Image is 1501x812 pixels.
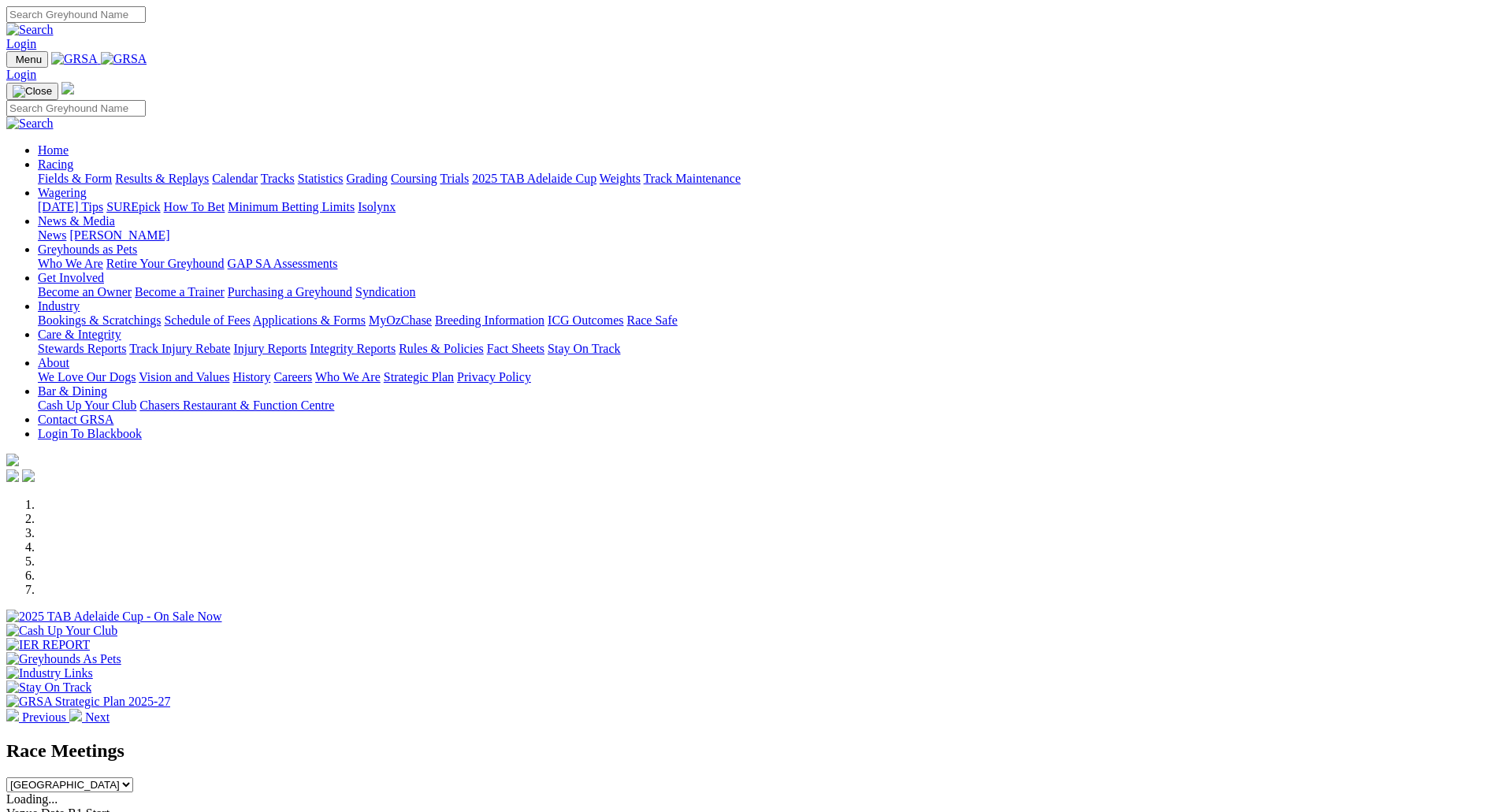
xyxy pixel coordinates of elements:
[384,370,454,384] a: Strategic Plan
[38,399,136,412] a: Cash Up Your Club
[6,695,170,709] img: GRSA Strategic Plan 2025-27
[273,370,312,384] a: Careers
[106,200,160,213] a: SUREpick
[38,342,126,355] a: Stewards Reports
[38,214,115,228] a: News & Media
[6,740,1495,762] h2: Race Meetings
[38,384,107,398] a: Bar & Dining
[232,370,270,384] a: History
[38,158,73,171] a: Racing
[139,370,229,384] a: Vision and Values
[38,257,103,270] a: Who We Are
[16,54,42,65] span: Menu
[212,172,258,185] a: Calendar
[101,52,147,66] img: GRSA
[626,313,677,327] a: Race Safe
[38,299,80,313] a: Industry
[253,313,366,327] a: Applications & Forms
[38,413,113,426] a: Contact GRSA
[85,710,110,724] span: Next
[457,370,531,384] a: Privacy Policy
[310,342,396,355] a: Integrity Reports
[6,652,121,666] img: Greyhounds As Pets
[51,52,98,66] img: GRSA
[6,37,36,50] a: Login
[22,710,66,724] span: Previous
[38,200,1495,214] div: Wagering
[391,172,437,185] a: Coursing
[6,454,19,466] img: logo-grsa-white.png
[38,257,1495,271] div: Greyhounds as Pets
[38,172,112,185] a: Fields & Form
[644,172,741,185] a: Track Maintenance
[440,172,469,185] a: Trials
[38,328,121,341] a: Care & Integrity
[22,469,35,482] img: twitter.svg
[13,85,52,98] img: Close
[355,285,415,298] a: Syndication
[38,356,69,369] a: About
[135,285,225,298] a: Become a Trainer
[38,370,1495,384] div: About
[38,313,1495,328] div: Industry
[228,285,352,298] a: Purchasing a Greyhound
[6,6,146,23] input: Search
[347,172,388,185] a: Grading
[6,680,91,695] img: Stay On Track
[228,200,355,213] a: Minimum Betting Limits
[6,638,90,652] img: IER REPORT
[115,172,209,185] a: Results & Replays
[38,271,104,284] a: Get Involved
[6,610,222,624] img: 2025 TAB Adelaide Cup - On Sale Now
[38,370,136,384] a: We Love Our Dogs
[164,200,225,213] a: How To Bet
[6,68,36,81] a: Login
[6,709,19,721] img: chevron-left-pager-white.svg
[369,313,432,327] a: MyOzChase
[69,710,110,724] a: Next
[6,666,93,680] img: Industry Links
[548,313,623,327] a: ICG Outcomes
[69,709,82,721] img: chevron-right-pager-white.svg
[6,100,146,117] input: Search
[61,82,74,95] img: logo-grsa-white.png
[106,257,225,270] a: Retire Your Greyhound
[38,285,132,298] a: Become an Owner
[233,342,307,355] a: Injury Reports
[6,792,58,806] span: Loading...
[600,172,641,185] a: Weights
[358,200,396,213] a: Isolynx
[6,117,54,131] img: Search
[38,200,103,213] a: [DATE] Tips
[315,370,381,384] a: Who We Are
[38,399,1495,413] div: Bar & Dining
[69,228,169,242] a: [PERSON_NAME]
[38,313,161,327] a: Bookings & Scratchings
[261,172,295,185] a: Tracks
[129,342,230,355] a: Track Injury Rebate
[38,228,66,242] a: News
[298,172,344,185] a: Statistics
[38,228,1495,243] div: News & Media
[38,143,69,157] a: Home
[38,285,1495,299] div: Get Involved
[38,427,142,440] a: Login To Blackbook
[6,624,117,638] img: Cash Up Your Club
[38,172,1495,186] div: Racing
[548,342,620,355] a: Stay On Track
[6,469,19,482] img: facebook.svg
[6,23,54,37] img: Search
[38,243,137,256] a: Greyhounds as Pets
[472,172,596,185] a: 2025 TAB Adelaide Cup
[38,342,1495,356] div: Care & Integrity
[6,710,69,724] a: Previous
[38,186,87,199] a: Wagering
[6,83,58,100] button: Toggle navigation
[6,51,48,68] button: Toggle navigation
[399,342,484,355] a: Rules & Policies
[164,313,250,327] a: Schedule of Fees
[435,313,544,327] a: Breeding Information
[487,342,544,355] a: Fact Sheets
[228,257,338,270] a: GAP SA Assessments
[139,399,334,412] a: Chasers Restaurant & Function Centre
